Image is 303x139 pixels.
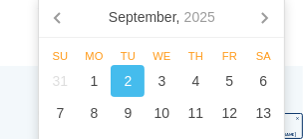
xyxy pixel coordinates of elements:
[111,97,145,129] div: 9
[145,50,178,62] div: We
[212,65,246,97] div: 5
[111,50,145,62] div: Tu
[246,50,280,62] div: Sa
[212,97,246,129] div: 12
[111,65,145,97] div: 2
[77,65,111,97] div: 1
[212,50,246,62] div: Fr
[246,97,280,129] div: 13
[77,50,111,62] div: Mo
[43,97,77,129] div: 7
[178,65,212,97] div: 4
[101,1,223,33] div: September,
[184,9,215,25] i: 2025
[178,97,212,129] div: 11
[77,97,111,129] div: 8
[43,65,77,97] div: 31
[145,97,178,129] div: 10
[145,65,178,97] div: 3
[246,65,280,97] div: 6
[178,50,212,62] div: Th
[43,50,77,62] div: Su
